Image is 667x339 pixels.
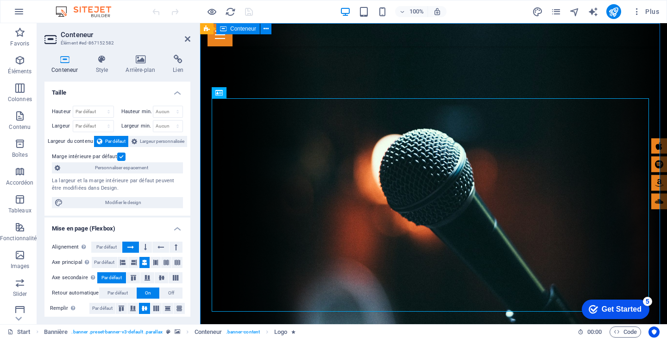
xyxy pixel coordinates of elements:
i: Cet élément est une présélection personnalisable. [166,329,170,334]
button: Off [160,288,182,299]
span: Modifier le design [66,197,180,208]
label: Axe principal [52,257,92,268]
button: Par défaut [94,136,128,147]
h4: Lien [166,55,190,74]
h2: Conteneur [61,31,190,39]
button: Code [610,326,641,338]
span: Conteneur [230,26,256,32]
label: Largeur [52,123,73,128]
button: pages [551,6,562,17]
span: Par défaut [92,303,113,314]
button: Par défaut [89,303,115,314]
button: Par défaut [91,242,122,253]
p: Images [11,262,30,270]
span: Code [614,326,637,338]
button: Par défaut [92,257,117,268]
button: text_generator [588,6,599,17]
label: Marge intérieure par défaut [52,151,117,162]
span: : [594,328,595,335]
p: Accordéon [6,179,33,186]
i: Actualiser la page [225,6,236,17]
div: 5 [69,2,78,11]
h4: Taille [44,82,190,98]
p: Favoris [10,40,29,47]
p: Contenu [9,123,31,131]
span: On [145,288,151,299]
h4: Arrière-plan [119,55,166,74]
nav: breadcrumb [44,326,296,338]
label: Alignement [52,242,91,253]
span: Par défaut [94,257,114,268]
button: Par défaut [97,272,126,283]
span: Par défaut [107,288,128,299]
span: Largeur personnalisée [140,136,184,147]
button: Modifier le design [52,197,183,208]
label: Largeur min. [121,123,153,128]
span: . banner-content [226,326,260,338]
button: 100% [395,6,428,17]
button: reload [225,6,236,17]
label: Retour automatique [52,288,99,299]
button: design [532,6,543,17]
i: AI Writer [588,6,598,17]
label: Largeur du contenu [48,136,94,147]
div: Get Started [27,10,67,19]
i: Design (Ctrl+Alt+Y) [532,6,543,17]
span: Cliquez pour sélectionner. Double-cliquez pour modifier. [195,326,222,338]
span: Par défaut [101,272,122,283]
button: navigator [569,6,580,17]
p: Colonnes [8,96,32,103]
span: Cliquez pour sélectionner. Double-cliquez pour modifier. [44,326,68,338]
h4: Mise en page (Flexbox) [44,217,190,234]
i: Publier [608,6,619,17]
button: Personnaliser espacement [52,162,183,173]
span: . banner .preset-banner-v3-default .parallax [71,326,163,338]
h4: Style [88,55,119,74]
span: Par défaut [96,242,117,253]
h3: Élément #ed-867152582 [61,39,172,47]
button: Usercentrics [648,326,660,338]
h6: Durée de la session [578,326,602,338]
button: On [137,288,159,299]
i: Lors du redimensionnement, ajuster automatiquement le niveau de zoom en fonction de l'appareil sé... [433,7,441,16]
p: Slider [13,290,27,298]
span: Plus [632,7,659,16]
button: Plus [629,4,663,19]
a: Cliquez pour annuler la sélection. Double-cliquez pour ouvrir Pages. [7,326,31,338]
span: 00 00 [587,326,602,338]
img: Editor Logo [53,6,123,17]
i: Navigateur [569,6,580,17]
button: Largeur personnalisée [129,136,187,147]
button: publish [606,4,621,19]
i: Pages (Ctrl+Alt+S) [551,6,561,17]
p: Tableaux [8,207,31,214]
button: Par défaut [99,288,136,299]
i: Cet élément contient une animation. [291,329,296,334]
div: Get Started 5 items remaining, 0% complete [7,5,75,24]
span: Par défaut [105,136,126,147]
span: Cliquez pour sélectionner. Double-cliquez pour modifier. [274,326,287,338]
label: Hauteur [52,109,73,114]
i: Cet élément contient un arrière-plan. [175,329,180,334]
span: Off [168,288,174,299]
label: Axe secondaire [52,272,97,283]
div: La largeur et la marge intérieure par défaut peuvent être modifiées dans Design. [52,177,183,192]
p: Éléments [8,68,31,75]
button: Cliquez ici pour quitter le mode Aperçu et poursuivre l'édition. [206,6,217,17]
p: Boîtes [12,151,28,159]
h6: 100% [409,6,424,17]
label: Hauteur min. [121,109,153,114]
label: Remplir [50,303,89,314]
span: Personnaliser espacement [63,162,180,173]
h4: Conteneur [44,55,88,74]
